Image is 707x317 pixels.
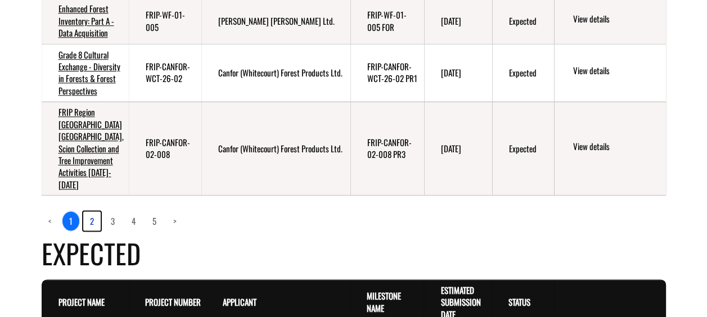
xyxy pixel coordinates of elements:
a: Previous page [42,211,58,230]
a: View details [573,13,661,26]
a: Project Name [58,296,105,308]
a: Enhanced Forest Inventory: Part A - Data Acquisition [58,2,114,39]
td: Canfor (Whitecourt) Forest Products Ltd. [201,102,350,195]
a: Grade 8 Cultural Exchange - Diversity in Forests & Forest Perspectives [58,48,120,97]
td: 7/15/2025 [424,44,492,102]
a: page 2 [83,211,101,230]
a: View details [573,65,661,78]
td: 6/30/2025 [424,102,492,195]
td: Canfor (Whitecourt) Forest Products Ltd. [201,44,350,102]
td: FRIP-CANFOR-02-008 [129,102,201,195]
td: Grade 8 Cultural Exchange - Diversity in Forests & Forest Perspectives [42,44,129,102]
time: [DATE] [441,15,461,27]
a: Applicant [223,296,256,308]
a: View details [573,141,661,154]
a: Status [508,296,530,308]
a: page 4 [125,211,142,230]
time: [DATE] [441,142,461,155]
td: FRIP Region C Lodgepole Pine Graft Planting, Scion Collection and Tree Improvement Activities 202... [42,102,129,195]
a: Milestone Name [367,289,401,314]
td: FRIP-CANFOR-02-008 PR3 [350,102,424,195]
a: Next page [166,211,183,230]
td: Expected [492,102,555,195]
a: page 5 [146,211,163,230]
td: FRIP-CANFOR-WCT-26-02 [129,44,201,102]
h4: Expected [42,233,666,273]
td: FRIP-CANFOR-WCT-26-02 PR1 [350,44,424,102]
time: [DATE] [441,66,461,79]
td: action menu [554,102,665,195]
a: Project Number [145,296,201,308]
a: page 3 [104,211,121,230]
td: Expected [492,44,555,102]
td: action menu [554,44,665,102]
a: 1 [62,211,80,231]
a: FRIP Region [GEOGRAPHIC_DATA] [GEOGRAPHIC_DATA], Scion Collection and Tree Improvement Activities... [58,106,124,191]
